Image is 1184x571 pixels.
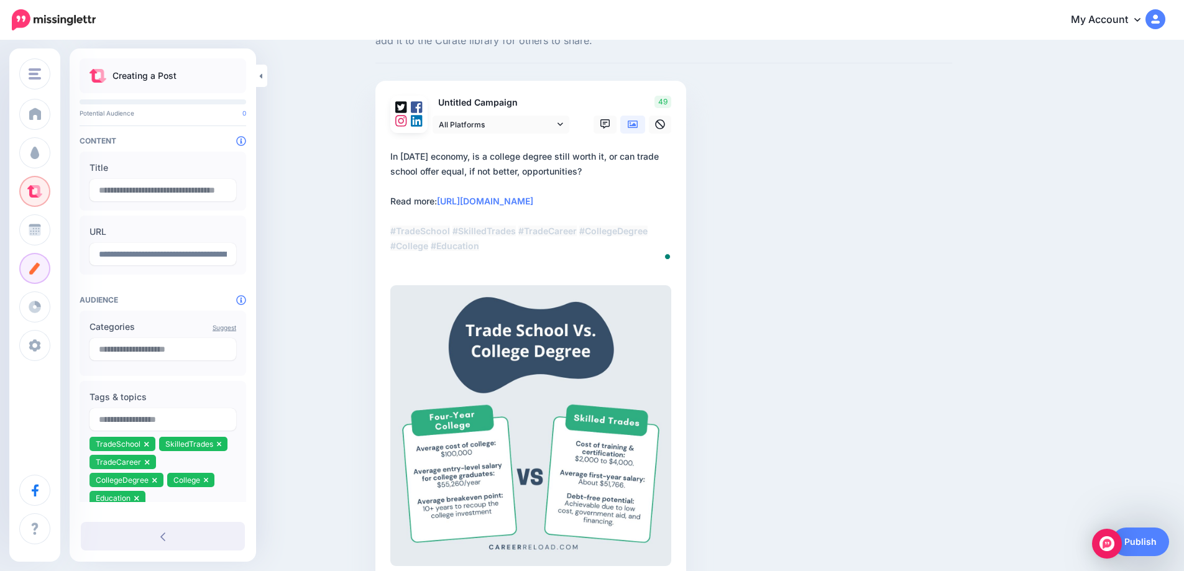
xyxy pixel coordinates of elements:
label: Title [89,160,236,175]
a: All Platforms [433,116,569,134]
span: CollegeDegree [96,475,149,485]
div: Open Intercom Messenger [1092,529,1122,559]
h4: Content [80,136,246,145]
img: curate.png [89,69,106,83]
a: My Account [1058,5,1165,35]
img: Missinglettr [12,9,96,30]
label: Tags & topics [89,390,236,404]
img: XDHLP4N1DUHHES4EG69VBXEDTB8XHVB4.jpg [390,285,671,566]
span: 49 [654,96,671,108]
label: Categories [89,319,236,334]
label: URL [89,224,236,239]
span: All Platforms [439,118,554,131]
span: TradeSchool [96,439,140,449]
a: Suggest [213,324,236,331]
p: Untitled Campaign [433,96,571,110]
a: Publish [1112,528,1169,556]
h4: Audience [80,295,246,304]
span: SkilledTrades [165,439,213,449]
div: In [DATE] economy, is a college degree still worth it, or can trade school offer equal, if not be... [390,149,676,254]
span: Education [96,493,131,503]
span: 0 [242,109,246,117]
span: TradeCareer [96,457,141,467]
p: Potential Audience [80,109,246,117]
img: menu.png [29,68,41,80]
textarea: To enrich screen reader interactions, please activate Accessibility in Grammarly extension settings [390,149,676,268]
span: College [173,475,200,485]
p: Creating a Post [112,68,177,83]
